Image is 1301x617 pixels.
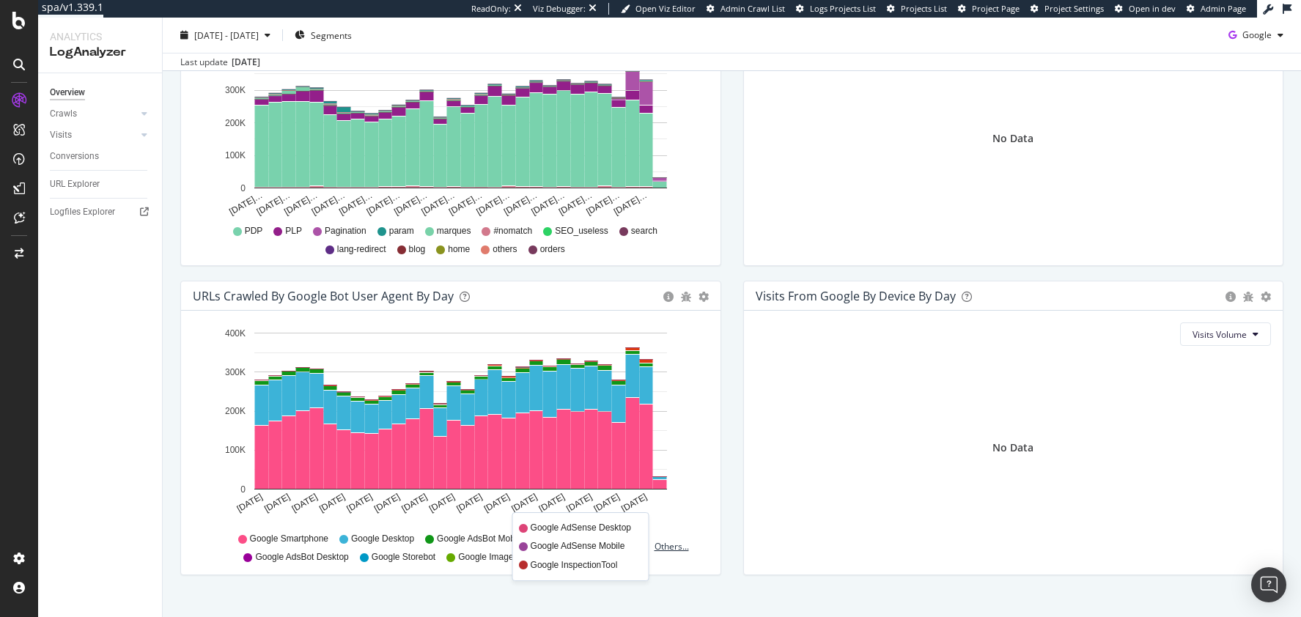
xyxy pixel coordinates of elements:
a: Open Viz Editor [621,3,696,15]
text: [DATE] [454,492,484,514]
a: URL Explorer [50,177,152,192]
div: Analytics [50,29,150,44]
span: Google Smartphone [250,533,328,545]
div: Last update [180,56,260,69]
span: Google AdsBot Desktop [255,551,348,564]
div: Visits From Google By Device By Day [756,289,956,303]
a: Crawls [50,106,137,122]
span: PDP [245,225,263,237]
text: 400K [225,328,246,339]
span: Google [1242,29,1272,41]
a: Visits [50,128,137,143]
text: [DATE] [345,492,375,514]
svg: A chart. [193,48,709,218]
div: gear [699,292,709,302]
a: Open in dev [1115,3,1176,15]
div: circle-info [1226,292,1236,302]
span: Project Page [972,3,1020,14]
div: ReadOnly: [471,3,511,15]
span: [DATE] - [DATE] [194,29,259,41]
span: SEO_useless [555,225,608,237]
div: bug [1243,292,1253,302]
div: [DATE] [232,56,260,69]
button: [DATE] - [DATE] [174,23,276,47]
div: LogAnalyzer [50,44,150,61]
text: 200K [225,406,246,416]
a: Admin Page [1187,3,1246,15]
span: Google Images [458,551,517,564]
div: Viz Debugger: [533,3,586,15]
div: Overview [50,85,85,100]
span: Segments [311,29,352,41]
a: Project Settings [1031,3,1104,15]
text: [DATE] [317,492,347,514]
text: [DATE] [482,492,512,514]
div: A chart. [193,322,709,526]
a: Projects List [887,3,947,15]
text: [DATE] [592,492,622,514]
span: param [389,225,414,237]
a: Admin Crawl List [707,3,785,15]
span: PLP [285,225,302,237]
text: 300K [225,85,246,95]
button: Segments [289,23,358,47]
div: Logfiles Explorer [50,204,115,220]
a: Logs Projects List [796,3,876,15]
text: 300K [225,367,246,377]
div: URL Explorer [50,177,100,192]
span: Project Settings [1044,3,1104,14]
text: 200K [225,118,246,128]
div: Open Intercom Messenger [1251,567,1286,602]
text: [DATE] [372,492,402,514]
span: Google Desktop [351,533,414,545]
div: Crawls [50,106,77,122]
text: 100K [225,446,246,456]
span: Open in dev [1129,3,1176,14]
span: home [448,243,470,256]
span: search [631,225,657,237]
text: [DATE] [427,492,457,514]
text: [DATE] [509,492,539,514]
span: Logs Projects List [810,3,876,14]
span: Google AdSense Desktop [531,522,631,534]
span: orders [540,243,565,256]
div: gear [1261,292,1271,302]
span: blog [409,243,426,256]
text: 0 [240,183,246,193]
span: Visits Volume [1193,328,1247,341]
div: circle-info [663,292,674,302]
span: Google Storebot [372,551,435,564]
div: Others... [655,540,696,553]
a: Conversions [50,149,152,164]
span: lang-redirect [337,243,386,256]
a: Project Page [958,3,1020,15]
text: [DATE] [564,492,594,514]
span: #nomatch [493,225,532,237]
button: Visits Volume [1180,322,1271,346]
text: 0 [240,484,246,495]
text: [DATE] [619,492,649,514]
div: Conversions [50,149,99,164]
span: Open Viz Editor [635,3,696,14]
span: Google AdSense Mobile [531,540,631,553]
span: Google InspectionTool [531,559,631,572]
span: marques [437,225,471,237]
div: Visits [50,128,72,143]
span: Admin Crawl List [720,3,785,14]
text: [DATE] [262,492,292,514]
text: [DATE] [290,492,320,514]
div: bug [681,292,691,302]
text: 100K [225,150,246,160]
text: [DATE] [235,492,265,514]
span: Google AdsBot Mobile [437,533,524,545]
button: Google [1223,23,1289,47]
span: Projects List [901,3,947,14]
span: others [493,243,517,256]
a: Logfiles Explorer [50,204,152,220]
text: [DATE] [400,492,430,514]
div: No Data [992,440,1033,455]
span: Pagination [325,225,366,237]
div: URLs Crawled by Google bot User Agent By Day [193,289,454,303]
div: No Data [992,131,1033,146]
